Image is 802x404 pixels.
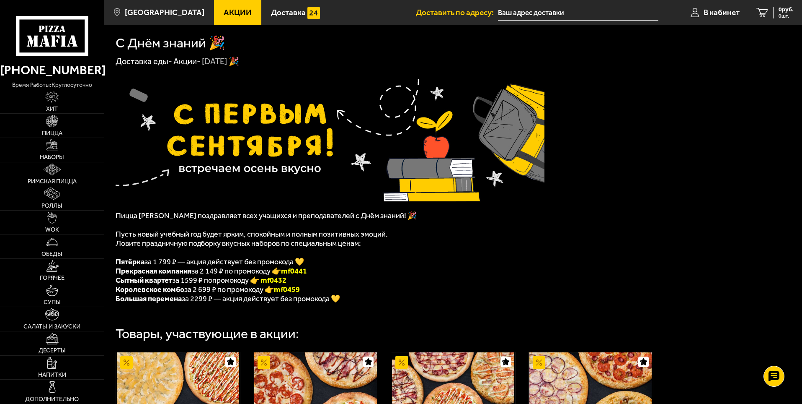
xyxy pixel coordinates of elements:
[116,276,172,285] b: Сытный квартет
[260,276,286,285] font: mf0432
[116,257,144,266] b: Пятёрка
[116,266,191,276] b: Прекрасная компания
[41,251,62,257] span: Обеды
[307,7,320,19] img: 15daf4d41897b9f0e9f617042186c801.svg
[44,300,61,305] span: Супы
[704,8,740,16] span: В кабинет
[120,356,133,369] img: Акционный
[116,239,361,248] span: Ловите праздничную подборку вкусных наборов по специальным ценам:
[28,179,77,185] span: Римская пицца
[40,154,64,160] span: Наборы
[116,285,300,294] span: за 2 699 ₽ по промокоду 👉
[281,266,307,276] font: mf0441
[116,211,417,220] span: Пицца [PERSON_NAME] поздравляет всех учащихся и преподавателей с Днём знаний! 🎉
[271,8,306,16] span: Доставка
[40,275,64,281] span: Горячее
[779,13,794,18] span: 0 шт.
[274,285,300,294] font: mf0459
[224,8,252,16] span: Акции
[258,356,270,369] img: Акционный
[116,76,544,201] img: 1024x1024
[116,327,299,341] div: Товары, участвующие в акции:
[116,294,340,303] font: за 2299 ₽ — акция действует без промокода 💛
[46,106,58,112] span: Хит
[779,7,794,13] span: 0 руб.
[116,276,286,285] span: за 1599 ₽ попромокоду 👉
[38,372,66,378] span: Напитки
[45,227,59,233] span: WOK
[116,285,184,294] b: Королевское комбо
[533,356,545,369] img: Акционный
[202,56,239,67] div: [DATE] 🎉
[116,56,172,66] a: Доставка еды-
[416,8,498,16] span: Доставить по адресу:
[42,130,62,136] span: Пицца
[116,229,388,239] span: Пусть новый учебный год будет ярким, спокойным и полным позитивных эмоций.
[125,8,204,16] span: [GEOGRAPHIC_DATA]
[116,294,182,303] b: Большая перемена
[116,257,304,266] span: за 1 799 ₽ — акция действует без промокода 💛
[39,348,66,354] span: Десерты
[395,356,408,369] img: Акционный
[116,36,225,50] h1: С Днём знаний 🎉
[25,396,79,402] span: Дополнительно
[173,56,201,66] a: Акции-
[23,324,80,330] span: Салаты и закуски
[41,203,62,209] span: Роллы
[498,5,658,21] input: Ваш адрес доставки
[116,266,307,276] span: за 2 149 ₽ по промокоду 👉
